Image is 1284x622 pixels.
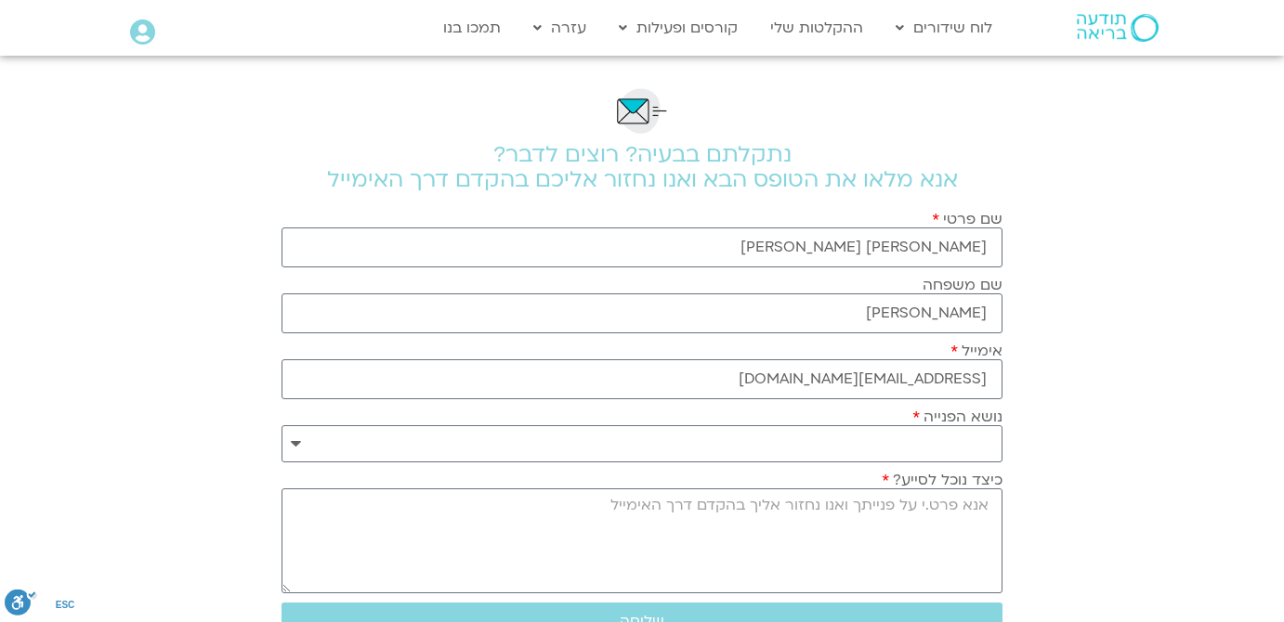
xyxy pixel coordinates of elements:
[950,343,1002,359] label: אימייל
[282,142,1002,192] h2: נתקלתם בבעיה? רוצים לדבר? אנא מלאו את הטופס הבא ואנו נחזור אליכם בהקדם דרך האימייל
[761,10,872,45] a: ההקלטות שלי
[609,10,747,45] a: קורסים ופעילות
[886,10,1002,45] a: לוח שידורים
[282,227,1002,267] input: שם פרטי
[1077,14,1159,42] img: תודעה בריאה
[912,408,1002,425] label: נושא הפנייה
[434,10,510,45] a: תמכו בנו
[282,359,1002,399] input: אימייל
[524,10,596,45] a: עזרה
[932,211,1002,227] label: שם פרטי
[923,277,1002,293] label: שם משפחה
[882,472,1002,488] label: כיצד נוכל לסייע?
[282,293,1002,333] input: שם משפחה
